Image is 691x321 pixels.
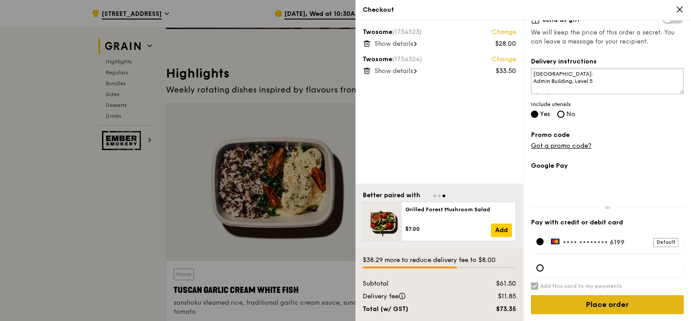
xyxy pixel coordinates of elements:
[392,55,422,63] span: (1754524)
[531,101,684,108] span: Include utensils
[551,238,560,244] img: Payment by MasterCard
[491,55,516,64] a: Change
[392,28,422,36] span: (1754523)
[433,195,436,197] span: Go to slide 1
[531,28,684,46] span: We will keep the price of this order a secret. You can leave a message for your recipient.
[491,224,512,237] a: Add
[551,264,678,272] iframe: Secure card payment input frame
[491,28,516,37] a: Change
[405,206,512,213] div: Grilled Forest Mushroom Salad
[531,111,538,118] input: Yes
[443,195,445,197] span: Go to slide 3
[557,111,564,118] input: No
[531,131,684,140] label: Promo code
[531,142,591,150] a: Got a promo code?
[405,225,491,233] div: $7.00
[363,5,684,15] div: Checkout
[363,256,516,265] div: $38.29 more to reduce delivery fee to $8.00
[653,238,678,247] div: Default
[566,110,575,118] span: No
[438,195,441,197] span: Go to slide 2
[363,191,420,200] div: Better paired with
[531,218,684,227] label: Pay with credit or debit card
[467,292,521,301] div: $11.85
[496,67,516,76] div: $33.50
[531,295,684,314] input: Place order
[375,40,413,48] span: Show details
[357,279,467,288] div: Subtotal
[375,67,413,75] span: Show details
[495,39,516,49] div: $28.00
[540,110,550,118] span: Yes
[467,279,521,288] div: $61.50
[357,292,467,301] div: Delivery fee
[563,238,594,246] span: •••• ••••
[531,282,538,290] input: Add this card to my payments
[467,305,521,314] div: $73.35
[363,55,516,64] div: Twosome
[551,238,678,246] label: •••• 6199
[531,176,684,196] iframe: Secure payment button frame
[357,305,467,314] div: Total (w/ GST)
[540,282,622,290] h6: Add this card to my payments
[363,28,516,37] div: Twosome
[531,161,684,170] label: Google Pay
[531,57,684,66] label: Delivery instructions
